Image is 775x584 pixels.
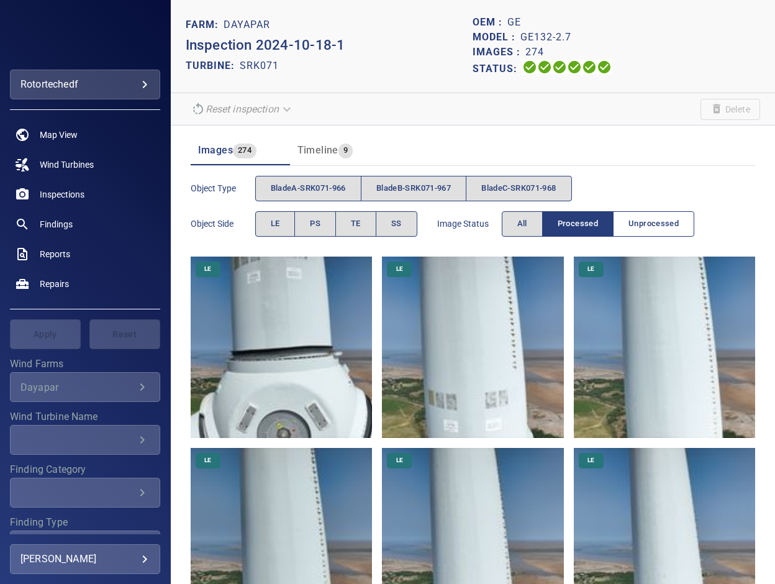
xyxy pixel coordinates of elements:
button: Unprocessed [613,211,694,237]
p: FARM: [186,17,224,32]
a: inspections noActive [10,180,160,209]
span: LE [389,456,410,465]
p: 274 [525,45,544,60]
p: OEM : [473,15,507,30]
p: GE132-2.7 [520,30,571,45]
a: findings noActive [10,209,160,239]
p: Images : [473,45,525,60]
span: TE [351,217,361,231]
button: PS [294,211,336,237]
p: Status: [473,60,522,78]
p: SRK071 [240,58,279,73]
svg: Data Formatted 100% [537,60,552,75]
span: bladeA-SRK071-966 [271,181,346,196]
button: TE [335,211,376,237]
p: Inspection 2024-10-18-1 [186,35,473,56]
div: Finding Type [10,531,160,560]
a: repairs noActive [10,269,160,299]
span: LE [271,217,280,231]
span: Wind Turbines [40,158,94,171]
span: Timeline [297,144,338,156]
p: GE [507,15,521,30]
div: rotortechedf [20,75,150,94]
a: map noActive [10,120,160,150]
em: Reset inspection [206,103,279,115]
span: Reports [40,248,70,260]
button: bladeA-SRK071-966 [255,176,361,201]
svg: Uploading 100% [522,60,537,75]
button: All [502,211,543,237]
svg: ML Processing 100% [567,60,582,75]
label: Finding Type [10,518,160,527]
button: SS [376,211,417,237]
button: LE [255,211,296,237]
label: Wind Farms [10,359,160,369]
span: Image Status [437,217,502,230]
label: Wind Turbine Name [10,412,160,422]
div: rotortechedf [10,70,160,99]
div: Unable to reset the inspection due to your user permissions [186,98,299,120]
span: 274 [233,144,256,158]
button: bladeC-SRK071-968 [466,176,571,201]
span: LE [580,456,602,465]
span: PS [310,217,320,231]
label: Finding Category [10,465,160,475]
span: All [517,217,527,231]
div: objectType [255,176,572,201]
div: Wind Farms [10,372,160,402]
span: Map View [40,129,78,141]
span: LE [389,265,410,273]
span: SS [391,217,402,231]
span: Repairs [40,278,69,290]
a: reports noActive [10,239,160,269]
span: Unprocessed [628,217,679,231]
svg: Selecting 100% [552,60,567,75]
div: objectSide [255,211,417,237]
span: Object type [191,182,255,194]
div: Wind Turbine Name [10,425,160,455]
span: Unable to delete the inspection due to your user permissions [700,99,760,120]
span: LE [197,265,219,273]
span: Object Side [191,217,255,230]
span: Images [198,144,233,156]
span: bladeB-SRK071-967 [376,181,451,196]
div: Finding Category [10,478,160,508]
button: bladeB-SRK071-967 [361,176,466,201]
p: TURBINE: [186,58,240,73]
div: [PERSON_NAME] [20,549,150,569]
span: Findings [40,218,73,230]
svg: Classification 100% [597,60,612,75]
p: Dayapar [224,17,270,32]
div: Reset inspection [186,98,299,120]
span: Inspections [40,188,84,201]
button: Processed [542,211,614,237]
div: Dayapar [20,381,135,393]
p: Model : [473,30,520,45]
span: bladeC-SRK071-968 [481,181,556,196]
div: imageStatus [502,211,695,237]
span: LE [197,456,219,465]
span: LE [580,265,602,273]
span: Processed [558,217,598,231]
a: windturbines noActive [10,150,160,180]
span: 9 [338,144,353,158]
